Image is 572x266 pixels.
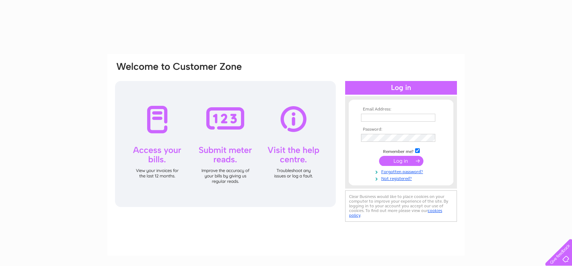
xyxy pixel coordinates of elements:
td: Remember me? [359,147,443,154]
div: Clear Business would like to place cookies on your computer to improve your experience of the sit... [345,190,457,222]
a: Not registered? [361,175,443,181]
a: Forgotten password? [361,168,443,175]
a: cookies policy [349,208,442,218]
input: Submit [379,156,423,166]
th: Password: [359,127,443,132]
th: Email Address: [359,107,443,112]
